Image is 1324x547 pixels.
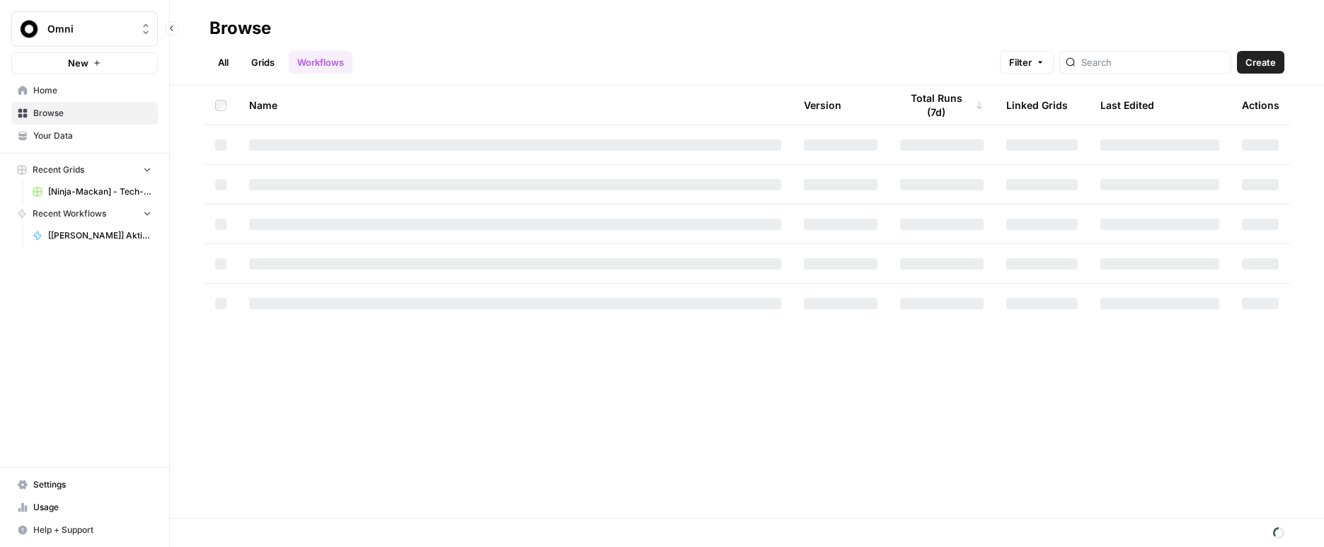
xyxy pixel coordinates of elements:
[33,501,151,514] span: Usage
[33,84,151,97] span: Home
[11,102,158,125] a: Browse
[33,478,151,491] span: Settings
[243,51,283,74] a: Grids
[289,51,352,74] a: Workflows
[33,524,151,536] span: Help + Support
[11,52,158,74] button: New
[1006,86,1068,125] div: Linked Grids
[33,129,151,142] span: Your Data
[33,163,84,176] span: Recent Grids
[48,229,151,242] span: [[PERSON_NAME]] Aktieanalyspuffgenerator
[1000,51,1054,74] button: Filter
[11,203,158,224] button: Recent Workflows
[1237,51,1284,74] button: Create
[1100,86,1154,125] div: Last Edited
[900,86,984,125] div: Total Runs (7d)
[1245,55,1276,69] span: Create
[33,207,106,220] span: Recent Workflows
[209,51,237,74] a: All
[16,16,42,42] img: Omni Logo
[1242,86,1279,125] div: Actions
[68,56,88,70] span: New
[11,473,158,496] a: Settings
[1081,55,1225,69] input: Search
[804,86,841,125] div: Version
[11,519,158,541] button: Help + Support
[11,496,158,519] a: Usage
[47,22,133,36] span: Omni
[209,17,271,40] div: Browse
[11,125,158,147] a: Your Data
[249,86,781,125] div: Name
[26,224,158,247] a: [[PERSON_NAME]] Aktieanalyspuffgenerator
[26,180,158,203] a: [Ninja-Mackan] - Tech-kategoriseraren Grid
[11,79,158,102] a: Home
[1009,55,1032,69] span: Filter
[11,159,158,180] button: Recent Grids
[33,107,151,120] span: Browse
[11,11,158,47] button: Workspace: Omni
[48,185,151,198] span: [Ninja-Mackan] - Tech-kategoriseraren Grid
